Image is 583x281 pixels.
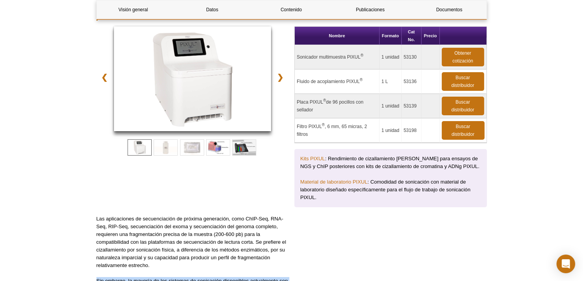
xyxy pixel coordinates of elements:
img: Sonicador multimuestra PIXUL [114,26,271,131]
a: Obtener cotización [442,48,484,66]
a: ❯ [272,68,289,86]
a: Buscar distribuidor [442,97,484,115]
a: Material de laboratorio PIXUL [300,179,368,185]
sup: ® [323,98,326,102]
td: Sonicador multimuestra PIXUL [295,45,380,69]
a: Publicaciones [334,0,407,19]
th: Precio [422,27,440,45]
a: Contenido [255,0,328,19]
td: Filtro PIXUL , 6 mm, 65 micras, 2 filtros [295,118,380,143]
td: 1 unidad [380,94,402,118]
p: : Comodidad de sonicación con material de laboratorio diseñado específicamente para el flujo de t... [300,178,481,201]
td: 1 unidad [380,45,402,69]
p: Las aplicaciones de secuenciación de próxima generación, como ChIP-Seq, RNA-Seq, RIP-Seq, secuenc... [96,215,289,269]
p: : Rendimiento de cizallamiento [PERSON_NAME] para ensayos de NGS y ChIP posteriores con kits de c... [300,155,481,170]
td: 1 L [380,69,402,94]
th: Nombre [295,27,380,45]
a: Datos [176,0,249,19]
td: 53130 [402,45,422,69]
td: 1 unidad [380,118,402,143]
th: Cat No. [402,27,422,45]
td: 53136 [402,69,422,94]
td: 53198 [402,118,422,143]
a: PIXUL Multi-Sample Sonicator [114,26,271,134]
td: 53139 [402,94,422,118]
sup: ® [360,78,362,82]
a: ❮ [96,68,113,86]
sup: ® [361,53,363,57]
th: Formato [380,27,402,45]
a: Documentos [413,0,486,19]
sup: ® [322,123,325,127]
a: Buscar distribuidor [442,72,484,91]
div: Abra Intercom Messenger [557,255,575,273]
a: Visión general [97,0,170,19]
a: Kits PIXUL [300,156,325,161]
td: Placa PIXUL de 96 pocillos con sellador [295,94,380,118]
a: Buscar distribuidor [442,121,485,140]
td: Fluido de acoplamiento PIXUL [295,69,380,94]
